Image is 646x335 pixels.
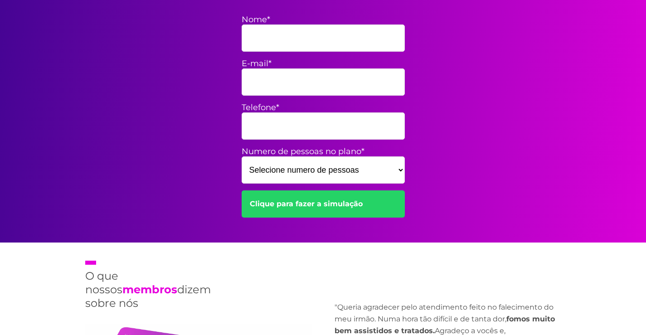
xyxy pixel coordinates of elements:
[242,58,405,68] label: E-mail*
[242,15,405,24] label: Nome*
[242,102,405,112] label: Telefone*
[85,261,205,310] h2: O que nossos dizem sobre nós
[242,190,405,218] a: Clique para fazer a simulação
[122,283,177,296] strong: membros
[242,146,405,156] label: Numero de pessoas no plano*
